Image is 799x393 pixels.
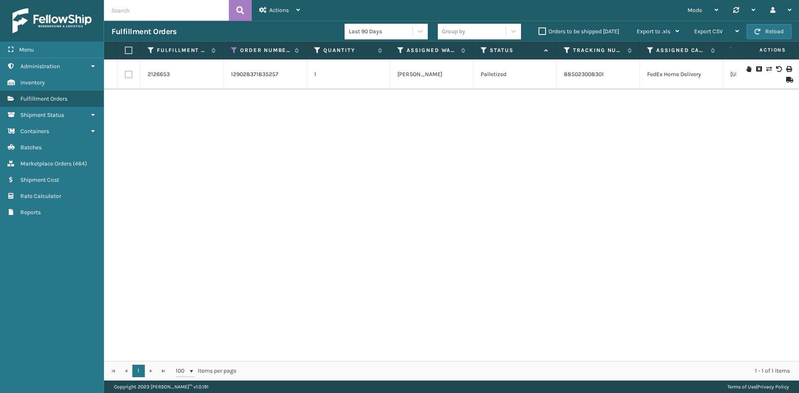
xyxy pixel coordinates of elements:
[694,28,723,35] span: Export CSV
[564,71,604,78] a: 885023008301
[687,7,702,14] span: Mode
[323,47,374,54] label: Quantity
[757,384,789,390] a: Privacy Policy
[756,66,761,72] i: Request to Be Cancelled
[20,176,59,183] span: Shipment Cost
[746,66,751,72] i: On Hold
[20,144,42,151] span: Batches
[656,47,707,54] label: Assigned Carrier Service
[390,59,473,89] td: [PERSON_NAME]
[640,59,723,89] td: FedEx Home Delivery
[20,160,72,167] span: Marketplace Orders
[573,47,623,54] label: Tracking Number
[19,46,34,53] span: Menu
[747,24,792,39] button: Reload
[20,111,64,119] span: Shipment Status
[176,365,236,377] span: items per page
[733,43,791,57] span: Actions
[112,27,176,37] h3: Fulfillment Orders
[786,66,791,72] i: Print Label
[157,47,207,54] label: Fulfillment Order Id
[231,70,278,79] a: 129028371835257
[20,63,60,70] span: Administration
[727,381,789,393] div: |
[148,70,170,79] a: 2126653
[349,27,413,36] div: Last 90 Days
[307,59,390,89] td: 1
[766,66,771,72] i: Change shipping
[20,193,61,200] span: Rate Calculator
[269,7,289,14] span: Actions
[786,77,791,83] i: Mark as Shipped
[20,79,45,86] span: Inventory
[240,47,290,54] label: Order Number
[12,8,92,33] img: logo
[538,28,619,35] label: Orders to be shipped [DATE]
[407,47,457,54] label: Assigned Warehouse
[73,160,87,167] span: ( 464 )
[776,66,781,72] i: Void Label
[20,209,41,216] span: Reports
[176,367,188,375] span: 100
[727,384,756,390] a: Terms of Use
[20,95,67,102] span: Fulfillment Orders
[490,47,540,54] label: Status
[442,27,465,36] div: Group by
[114,381,208,393] p: Copyright 2023 [PERSON_NAME]™ v 1.0.191
[248,367,790,375] div: 1 - 1 of 1 items
[20,128,49,135] span: Containers
[132,365,145,377] a: 1
[637,28,670,35] span: Export to .xls
[473,59,556,89] td: Palletized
